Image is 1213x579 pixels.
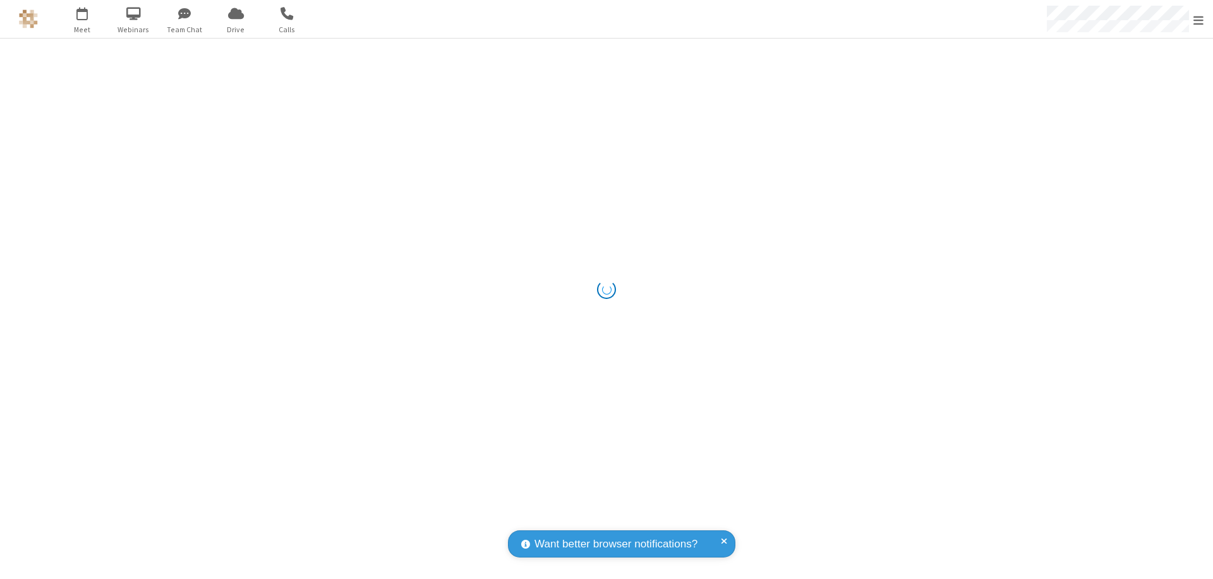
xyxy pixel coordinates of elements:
[534,536,697,552] span: Want better browser notifications?
[59,24,106,35] span: Meet
[19,9,38,28] img: QA Selenium DO NOT DELETE OR CHANGE
[263,24,311,35] span: Calls
[161,24,208,35] span: Team Chat
[110,24,157,35] span: Webinars
[212,24,260,35] span: Drive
